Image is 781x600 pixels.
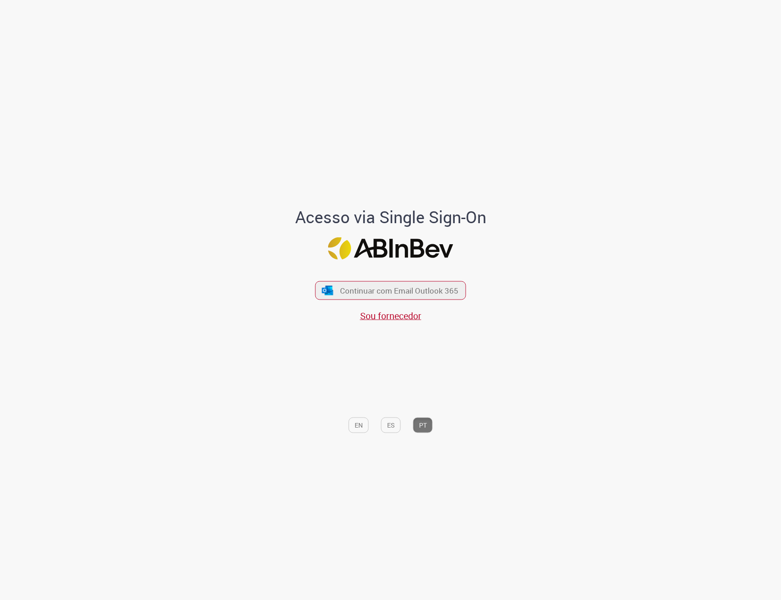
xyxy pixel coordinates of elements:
[321,285,334,295] img: ícone Azure/Microsoft 360
[340,285,458,296] span: Continuar com Email Outlook 365
[264,208,517,226] h1: Acesso via Single Sign-On
[349,418,369,433] button: EN
[328,237,453,260] img: Logo ABInBev
[413,418,433,433] button: PT
[360,310,421,322] a: Sou fornecedor
[381,418,401,433] button: ES
[315,281,466,300] button: ícone Azure/Microsoft 360 Continuar com Email Outlook 365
